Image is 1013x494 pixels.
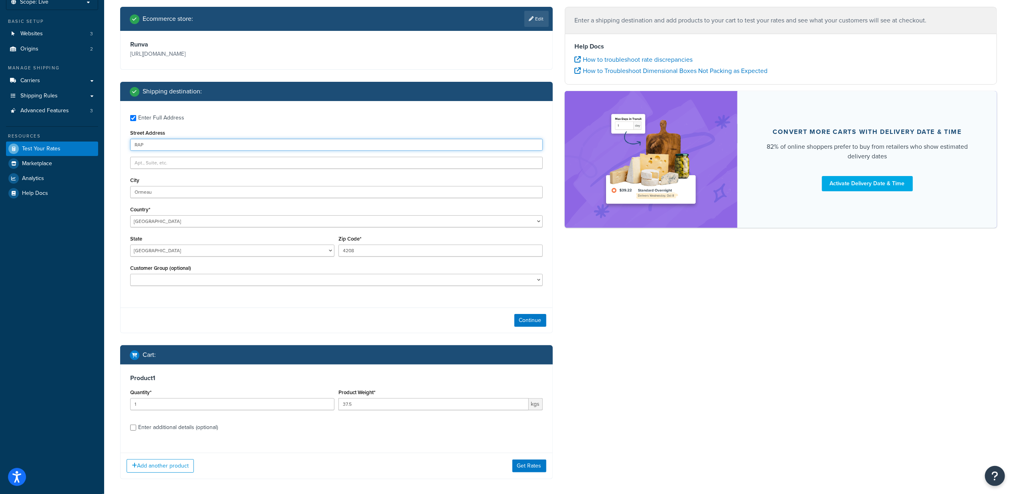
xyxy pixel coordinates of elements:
[90,107,93,114] span: 3
[130,398,334,410] input: 0.0
[6,42,98,57] li: Origins
[524,11,549,27] a: Edit
[6,42,98,57] a: Origins2
[130,374,543,382] h3: Product 1
[529,398,543,410] span: kgs
[130,425,136,431] input: Enter additional details (optional)
[6,103,98,118] li: Advanced Features
[338,389,375,395] label: Product Weight*
[20,77,40,84] span: Carriers
[90,46,93,53] span: 2
[514,314,546,327] button: Continue
[90,30,93,37] span: 3
[575,55,693,64] a: How to troubleshoot rate discrepancies
[6,26,98,41] li: Websites
[985,466,1005,486] button: Open Resource Center
[773,128,962,136] div: Convert more carts with delivery date & time
[130,265,191,271] label: Customer Group (optional)
[575,42,987,51] h4: Help Docs
[130,130,165,136] label: Street Address
[6,89,98,103] a: Shipping Rules
[138,112,184,123] div: Enter Full Address
[575,66,768,75] a: How to Troubleshoot Dimensional Boxes Not Packing as Expected
[6,26,98,41] a: Websites3
[22,190,48,197] span: Help Docs
[6,186,98,200] a: Help Docs
[6,133,98,140] div: Resources
[130,389,151,395] label: Quantity*
[127,459,194,473] button: Add another product
[20,93,58,99] span: Shipping Rules
[130,115,136,121] input: Enter Full Address
[130,157,543,169] input: Apt., Suite, etc.
[338,398,529,410] input: 0.00
[338,236,361,242] label: Zip Code*
[6,171,98,186] a: Analytics
[130,236,142,242] label: State
[575,15,987,26] p: Enter a shipping destination and add products to your cart to test your rates and see what your c...
[757,142,978,161] div: 82% of online shoppers prefer to buy from retailers who show estimated delivery dates
[22,160,52,167] span: Marketplace
[143,351,156,358] h2: Cart :
[6,73,98,88] a: Carriers
[130,177,139,183] label: City
[22,175,44,182] span: Analytics
[6,156,98,171] a: Marketplace
[6,65,98,71] div: Manage Shipping
[130,40,334,49] h3: Runva
[130,49,334,60] p: [URL][DOMAIN_NAME]
[6,142,98,156] a: Test Your Rates
[130,207,150,213] label: Country*
[6,103,98,118] a: Advanced Features3
[6,18,98,25] div: Basic Setup
[138,422,218,433] div: Enter additional details (optional)
[512,460,546,472] button: Get Rates
[22,146,60,152] span: Test Your Rates
[20,30,43,37] span: Websites
[822,176,913,191] a: Activate Delivery Date & Time
[601,103,701,216] img: feature-image-ddt-36eae7f7280da8017bfb280eaccd9c446f90b1fe08728e4019434db127062ab4.png
[20,46,38,53] span: Origins
[143,15,193,22] h2: Ecommerce store :
[143,88,202,95] h2: Shipping destination :
[20,107,69,114] span: Advanced Features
